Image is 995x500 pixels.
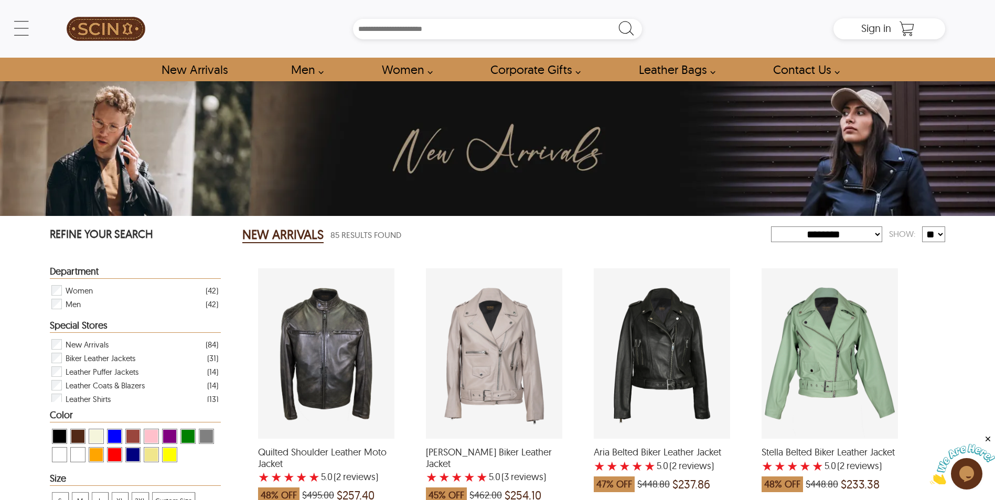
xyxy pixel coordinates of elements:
div: Filter Men New Arrivals [50,297,219,311]
label: 4 rating [464,472,475,482]
span: reviews [677,461,711,471]
span: Sign in [861,21,891,35]
div: Filter New Arrivals New Arrivals [50,338,219,351]
div: New Arrivals 85 Results Found [242,224,771,245]
a: Shop Women Leather Jackets [370,58,438,81]
span: Stella Belted Biker Leather Jacket [762,447,898,458]
label: 4 rating [799,461,811,471]
div: View Black New Arrivals [52,429,67,444]
div: Filter Leather Puffer Jackets New Arrivals [50,365,219,378]
a: Stella Belted Biker Leather Jacket with a 5 Star Rating 2 Product Review which was at a price of ... [762,432,898,497]
div: Heading Filter New Arrivals by Department [50,266,221,279]
a: shop men's leather jackets [279,58,329,81]
label: 5.0 [657,461,668,471]
div: Show: [882,225,922,243]
a: Shopping Cart [896,21,917,37]
div: View Orange New Arrivals [89,447,104,462]
label: 1 rating [258,472,270,482]
label: 3 rating [619,461,630,471]
div: View Cognac New Arrivals [125,429,141,444]
div: Heading Filter New Arrivals by Size [50,473,221,486]
img: SCIN [67,5,145,52]
label: 1 rating [426,472,437,482]
span: Leather Puffer Jackets [66,365,138,378]
div: View Grey New Arrivals [199,429,214,444]
span: $237.86 [672,479,710,490]
div: Filter Biker Leather Jackets New Arrivals [50,351,219,365]
label: 5.0 [489,472,500,482]
label: 4 rating [296,472,307,482]
span: Leather Coats & Blazers [66,378,145,392]
div: View White New Arrivals [70,447,85,462]
label: 2 rating [438,472,450,482]
span: Quilted Shoulder Leather Moto Jacket [258,447,394,469]
div: Filter Women New Arrivals [50,284,219,297]
label: 2 rating [271,472,282,482]
span: $233.38 [841,479,880,490]
span: ) [669,461,714,471]
div: ( 42 ) [206,284,218,297]
a: Aria Belted Biker Leather Jacket with a 5 Star Rating 2 Product Review which was at a price of $4... [594,432,730,497]
div: View Red New Arrivals [107,447,122,462]
span: Nora Belted Biker Leather Jacket [426,447,562,469]
span: New Arrivals [66,338,109,351]
span: Women [66,284,93,297]
div: View Blue New Arrivals [107,429,122,444]
div: ( 13 ) [207,393,218,406]
span: Men [66,297,81,311]
span: 85 Results Found [330,229,401,242]
div: Filter Leather Shirts New Arrivals [50,392,219,406]
div: Heading Filter New Arrivals by Special Stores [50,320,221,333]
a: Sign in [861,25,891,34]
div: View One Color New Arrivals [52,447,67,462]
div: ( 14 ) [207,379,218,392]
div: ( 14 ) [207,365,218,378]
span: reviews [341,472,376,482]
label: 5.0 [825,461,836,471]
span: 47% OFF [594,476,635,492]
div: Heading Filter New Arrivals by Color [50,410,221,422]
label: 5 rating [308,472,320,482]
label: 5.0 [321,472,333,482]
span: Aria Belted Biker Leather Jacket [594,447,730,458]
div: View Purple New Arrivals [162,429,177,444]
p: REFINE YOUR SEARCH [50,226,221,244]
label: 5 rating [476,472,488,482]
div: View Navy New Arrivals [125,447,141,462]
label: 4 rating [632,461,643,471]
div: ( 42 ) [206,298,218,311]
span: $448.80 [637,479,670,490]
label: 3 rating [787,461,798,471]
span: (2 [669,461,677,471]
h2: NEW ARRIVALS [242,226,324,243]
label: 3 rating [451,472,463,482]
div: View Green New Arrivals [180,429,196,444]
div: View Khaki New Arrivals [144,447,159,462]
label: 1 rating [594,461,605,471]
div: ( 84 ) [206,338,218,351]
span: ) [334,472,378,482]
span: reviews [844,461,879,471]
a: Shop Leather Bags [627,58,721,81]
label: 5 rating [812,461,823,471]
span: Biker Leather Jackets [66,351,135,365]
a: Shop Leather Corporate Gifts [478,58,586,81]
div: Filter Leather Coats & Blazers New Arrivals [50,378,219,392]
div: View Beige New Arrivals [89,429,104,444]
span: (2 [837,461,844,471]
label: 2 rating [606,461,618,471]
a: contact-us [761,58,846,81]
label: 5 rating [644,461,656,471]
span: Leather Shirts [66,392,111,406]
label: 3 rating [283,472,295,482]
a: SCIN [50,5,162,52]
span: (2 [334,472,341,482]
span: (3 [501,472,509,482]
div: View Brown ( Brand Color ) New Arrivals [70,429,85,444]
label: 2 rating [774,461,786,471]
iframe: chat widget [930,434,995,484]
div: View Pink New Arrivals [144,429,159,444]
span: $448.80 [806,479,838,490]
span: ) [837,461,882,471]
div: View Yellow New Arrivals [162,447,177,462]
